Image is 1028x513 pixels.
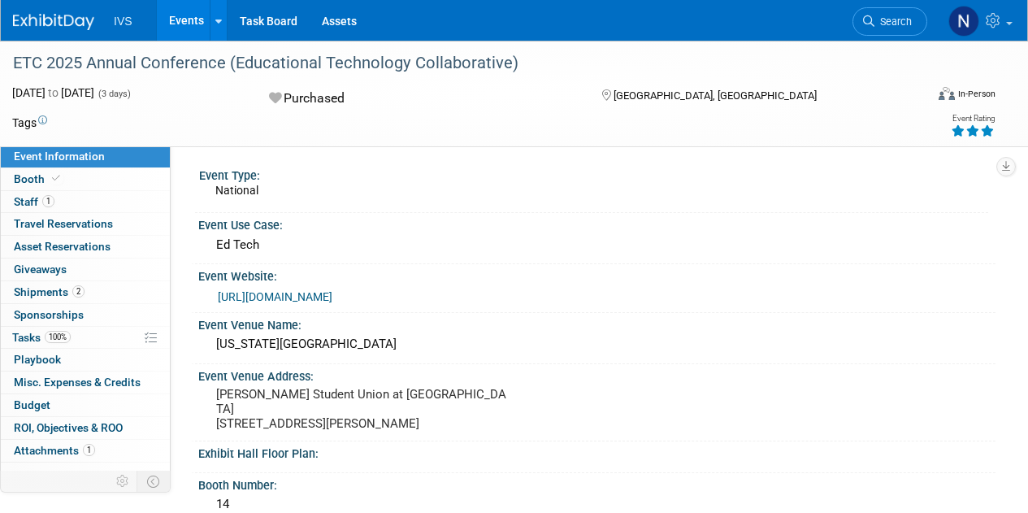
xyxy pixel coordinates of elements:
[14,353,61,366] span: Playbook
[14,444,95,457] span: Attachments
[14,217,113,230] span: Travel Reservations
[1,394,170,416] a: Budget
[1,168,170,190] a: Booth
[13,14,94,30] img: ExhibitDay
[1,213,170,235] a: Travel Reservations
[97,89,131,99] span: (3 days)
[198,364,995,385] div: Event Venue Address:
[210,233,983,258] div: Ed Tech
[14,308,84,321] span: Sponsorships
[1,440,170,462] a: Attachments1
[216,387,513,431] pre: [PERSON_NAME] Student Union at [GEOGRAPHIC_DATA] [STREET_ADDRESS][PERSON_NAME]
[7,49,912,78] div: ETC 2025 Annual Conference (Educational Technology Collaborative)
[957,88,995,100] div: In-Person
[210,332,983,357] div: [US_STATE][GEOGRAPHIC_DATA]
[199,163,988,184] div: Event Type:
[14,263,67,276] span: Giveaways
[1,281,170,303] a: Shipments2
[46,86,61,99] span: to
[264,85,575,113] div: Purchased
[1,463,170,485] a: more
[1,191,170,213] a: Staff1
[137,471,171,492] td: Toggle Event Tabs
[42,195,54,207] span: 1
[218,290,332,303] a: [URL][DOMAIN_NAME]
[1,349,170,371] a: Playbook
[1,146,170,167] a: Event Information
[1,259,170,280] a: Giveaways
[198,313,995,333] div: Event Venue Name:
[83,444,95,456] span: 1
[72,285,85,298] span: 2
[198,264,995,285] div: Event Website:
[852,85,995,109] div: Event Format
[12,331,71,344] span: Tasks
[12,86,94,99] span: [DATE] [DATE]
[14,421,123,434] span: ROI, Objectives & ROO
[614,89,817,102] span: [GEOGRAPHIC_DATA], [GEOGRAPHIC_DATA]
[14,195,54,208] span: Staff
[14,172,63,185] span: Booth
[951,115,995,123] div: Event Rating
[1,372,170,393] a: Misc. Expenses & Credits
[45,331,71,343] span: 100%
[948,6,979,37] img: Nathaniel Brost
[1,304,170,326] a: Sponsorships
[14,240,111,253] span: Asset Reservations
[1,236,170,258] a: Asset Reservations
[114,15,132,28] span: IVS
[939,87,955,100] img: Format-Inperson.png
[109,471,137,492] td: Personalize Event Tab Strip
[14,285,85,298] span: Shipments
[198,473,995,493] div: Booth Number:
[198,441,995,462] div: Exhibit Hall Floor Plan:
[198,213,995,233] div: Event Use Case:
[12,115,47,131] td: Tags
[852,7,927,36] a: Search
[1,327,170,349] a: Tasks100%
[52,174,60,183] i: Booth reservation complete
[215,184,258,197] span: National
[14,398,50,411] span: Budget
[1,417,170,439] a: ROI, Objectives & ROO
[874,15,912,28] span: Search
[14,376,141,389] span: Misc. Expenses & Credits
[14,150,105,163] span: Event Information
[11,467,37,480] span: more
